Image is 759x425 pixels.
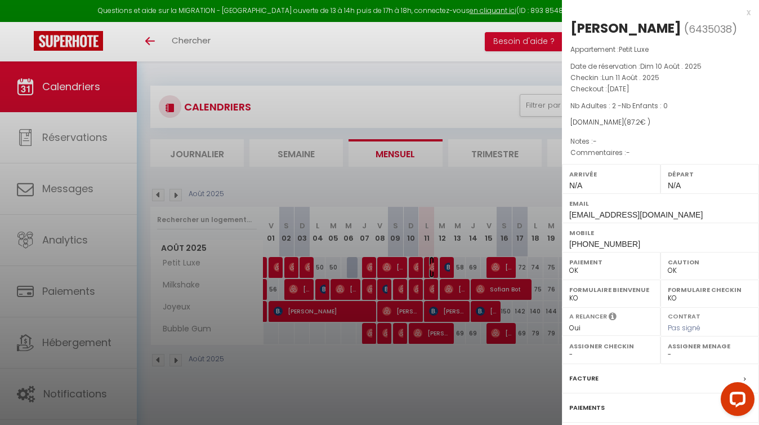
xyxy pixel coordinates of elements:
label: Email [569,198,752,209]
p: Notes : [570,136,751,147]
span: ( ) [684,21,737,37]
span: 87.2 [627,117,640,127]
span: Dim 10 Août . 2025 [640,61,702,71]
span: [EMAIL_ADDRESS][DOMAIN_NAME] [569,210,703,219]
label: Facture [569,373,599,384]
div: [PERSON_NAME] [570,19,681,37]
label: Paiement [569,256,653,268]
span: N/A [569,181,582,190]
span: N/A [668,181,681,190]
label: Arrivée [569,169,653,180]
label: Contrat [668,312,700,319]
label: Mobile [569,227,752,238]
span: [DATE] [607,84,629,94]
label: Assigner Checkin [569,340,653,352]
span: Nb Enfants : 0 [622,101,668,110]
iframe: LiveChat chat widget [712,378,759,425]
p: Date de réservation : [570,61,751,72]
label: Paiements [569,402,605,414]
span: - [593,136,597,146]
span: Pas signé [668,323,700,333]
span: 6435038 [689,22,732,36]
p: Checkin : [570,72,751,83]
div: [DOMAIN_NAME] [570,117,751,128]
label: A relancer [569,312,607,321]
span: ( € ) [624,117,650,127]
span: Petit Luxe [619,45,649,54]
i: Sélectionner OUI si vous souhaiter envoyer les séquences de messages post-checkout [609,312,617,324]
label: Formulaire Bienvenue [569,284,653,295]
p: Appartement : [570,44,751,55]
span: Nb Adultes : 2 - [570,101,668,110]
span: - [626,148,630,157]
label: Formulaire Checkin [668,284,752,295]
label: Caution [668,256,752,268]
span: [PHONE_NUMBER] [569,240,640,249]
span: Lun 11 Août . 2025 [602,73,659,82]
p: Checkout : [570,83,751,95]
label: Assigner Menage [668,340,752,352]
p: Commentaires : [570,147,751,158]
label: Départ [668,169,752,180]
div: x [562,6,751,19]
